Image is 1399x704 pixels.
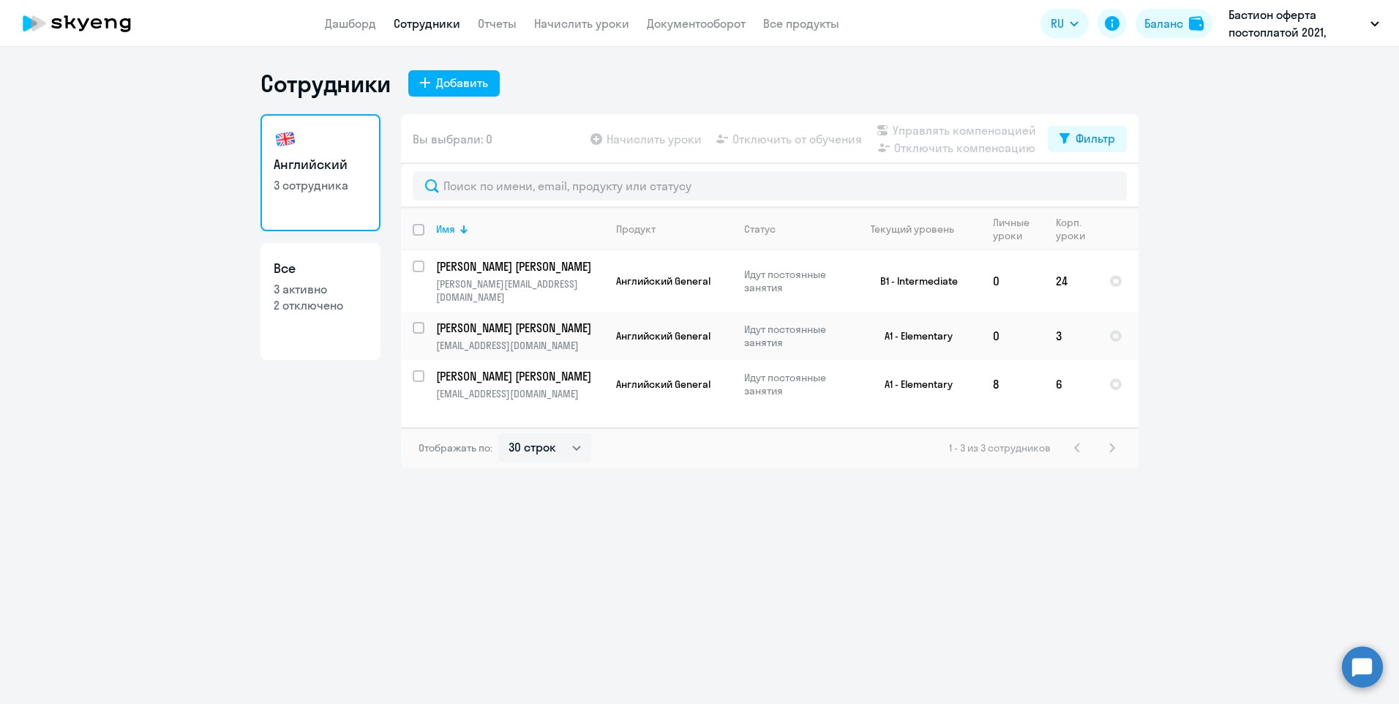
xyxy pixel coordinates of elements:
td: 0 [981,312,1044,360]
div: Корп. уроки [1056,216,1085,242]
p: Идут постоянные занятия [744,268,844,294]
button: Балансbalance [1136,9,1212,38]
span: Английский General [616,274,710,288]
a: Сотрудники [394,16,460,31]
p: [PERSON_NAME] [PERSON_NAME] [436,368,601,384]
p: [EMAIL_ADDRESS][DOMAIN_NAME] [436,339,604,352]
a: [PERSON_NAME] [PERSON_NAME] [436,258,604,274]
div: Корп. уроки [1056,216,1097,242]
a: Дашборд [325,16,376,31]
a: Документооборот [647,16,746,31]
a: Отчеты [478,16,517,31]
a: [PERSON_NAME] [PERSON_NAME] [436,320,604,336]
button: Фильтр [1048,126,1127,152]
div: Продукт [616,222,732,236]
span: 1 - 3 из 3 сотрудников [949,441,1051,454]
p: 3 активно [274,281,367,297]
a: Английский3 сотрудника [260,114,380,231]
div: Статус [744,222,776,236]
td: 3 [1044,312,1098,360]
div: Фильтр [1076,130,1115,147]
td: 24 [1044,250,1098,312]
p: [PERSON_NAME] [PERSON_NAME] [436,258,601,274]
div: Текущий уровень [871,222,954,236]
a: [PERSON_NAME] [PERSON_NAME] [436,368,604,384]
input: Поиск по имени, email, продукту или статусу [413,171,1127,201]
td: A1 - Elementary [845,312,981,360]
p: [PERSON_NAME] [PERSON_NAME] [436,320,601,336]
img: balance [1189,16,1204,31]
button: Бастион оферта постоплатой 2021, БАСТИОН, АО [1221,6,1387,41]
td: A1 - Elementary [845,360,981,408]
span: RU [1051,15,1064,32]
button: RU [1040,9,1089,38]
td: B1 - Intermediate [845,250,981,312]
div: Текущий уровень [857,222,980,236]
p: [PERSON_NAME][EMAIL_ADDRESS][DOMAIN_NAME] [436,277,604,304]
a: Начислить уроки [534,16,629,31]
p: Бастион оферта постоплатой 2021, БАСТИОН, АО [1229,6,1365,41]
span: Английский General [616,329,710,342]
h3: Английский [274,155,367,174]
button: Добавить [408,70,500,97]
div: Личные уроки [993,216,1030,242]
td: 0 [981,250,1044,312]
div: Личные уроки [993,216,1043,242]
td: 8 [981,360,1044,408]
span: Отображать по: [419,441,492,454]
h1: Сотрудники [260,69,391,98]
p: 2 отключено [274,297,367,313]
div: Добавить [436,74,488,91]
div: Статус [744,222,844,236]
h3: Все [274,259,367,278]
p: 3 сотрудника [274,177,367,193]
p: Идут постоянные занятия [744,323,844,349]
div: Баланс [1144,15,1183,32]
div: Имя [436,222,604,236]
p: Идут постоянные занятия [744,371,844,397]
p: [EMAIL_ADDRESS][DOMAIN_NAME] [436,387,604,400]
div: Имя [436,222,455,236]
a: Все3 активно2 отключено [260,243,380,360]
img: english [274,127,297,151]
span: Английский General [616,378,710,391]
a: Все продукты [763,16,839,31]
td: 6 [1044,360,1098,408]
span: Вы выбрали: 0 [413,130,492,148]
div: Продукт [616,222,656,236]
